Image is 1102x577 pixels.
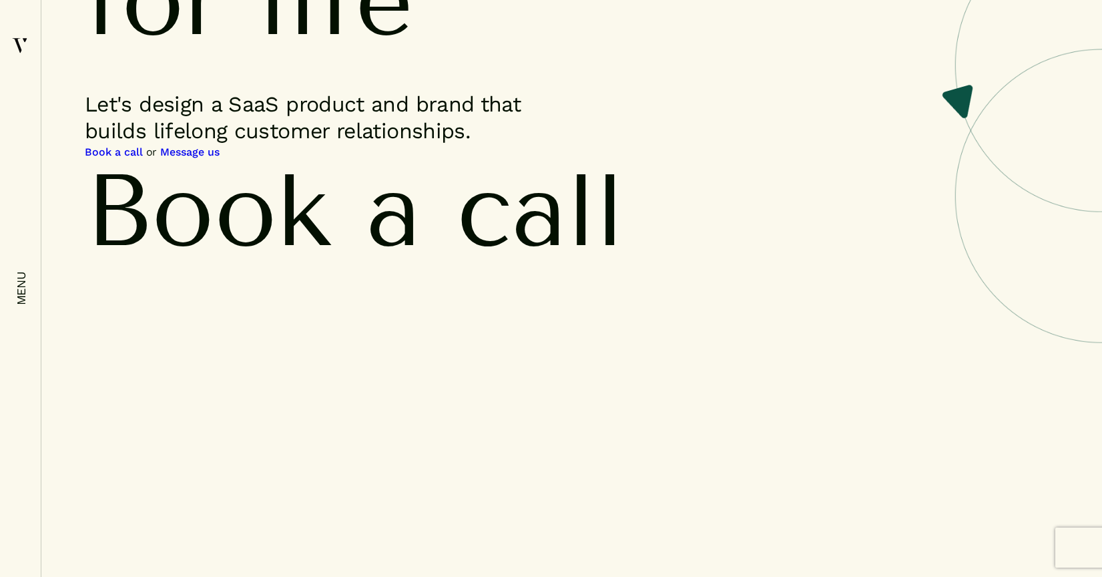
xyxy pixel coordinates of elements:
[146,146,157,158] span: or
[85,91,539,144] p: Let's design a SaaS product and brand that builds lifelong customer relationships.
[85,144,143,160] a: Book a call
[85,160,1059,262] h2: Book a call
[160,144,220,160] a: Message us
[15,272,28,306] em: menu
